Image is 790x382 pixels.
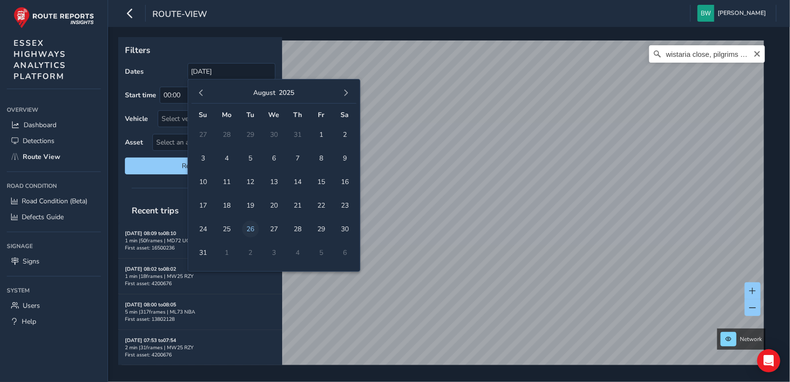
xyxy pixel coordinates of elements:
span: Reset filters [132,161,268,171]
span: Help [22,317,36,326]
span: First asset: 13802128 [125,316,175,323]
input: Search [649,45,765,63]
span: Fr [318,110,325,119]
span: 23 [337,197,354,214]
button: Clear [753,49,761,58]
span: 20 [266,197,283,214]
label: Asset [125,138,143,147]
button: [PERSON_NAME] [697,5,769,22]
span: 7 [289,150,306,167]
span: Detections [23,136,54,145]
span: First asset: 4200676 [125,351,172,358]
a: Dashboard [7,117,101,133]
div: Select vehicle [158,111,259,127]
span: Network [740,335,762,343]
span: Select an asset code [153,134,259,150]
span: Signs [23,257,40,266]
span: [PERSON_NAME] [718,5,766,22]
span: 29 [313,221,330,237]
a: Road Condition (Beta) [7,193,101,209]
span: 8 [313,150,330,167]
span: 5 [242,150,259,167]
canvas: Map [122,40,764,376]
p: Filters [125,44,275,56]
a: Users [7,298,101,314]
a: Defects Guide [7,209,101,225]
span: 6 [266,150,283,167]
span: 28 [289,221,306,237]
div: 5 min | 317 frames | ML73 NBA [125,308,275,316]
span: 18 [218,197,235,214]
span: 16 [337,173,354,190]
span: 11 [218,173,235,190]
span: Tu [246,110,254,119]
span: 2 [337,126,354,143]
span: 4 [218,150,235,167]
div: Overview [7,103,101,117]
span: Road Condition (Beta) [22,197,87,206]
button: 2025 [279,88,294,97]
span: 19 [242,197,259,214]
img: rr logo [14,7,94,28]
span: 26 [242,221,259,237]
span: First asset: 16500236 [125,244,175,251]
span: 31 [195,244,212,261]
span: 25 [218,221,235,237]
span: 22 [313,197,330,214]
span: 17 [195,197,212,214]
div: Open Intercom Messenger [757,349,780,372]
span: 24 [195,221,212,237]
a: Route View [7,149,101,165]
div: Road Condition [7,179,101,193]
span: 27 [266,221,283,237]
span: 14 [289,173,306,190]
label: Start time [125,91,156,100]
span: Users [23,301,40,310]
span: 13 [266,173,283,190]
strong: [DATE] 07:53 to 07:54 [125,337,176,344]
div: 1 min | 18 frames | MW25 RZY [125,273,275,280]
div: System [7,283,101,298]
span: First asset: 4200676 [125,280,172,287]
span: Route View [23,152,60,161]
span: Sa [341,110,349,119]
img: diamond-layout [697,5,714,22]
a: Help [7,314,101,329]
div: Signage [7,239,101,253]
span: Mo [222,110,232,119]
a: Detections [7,133,101,149]
div: 1 min | 50 frames | MD72 UCR [125,237,275,244]
strong: [DATE] 08:00 to 08:05 [125,301,176,308]
span: 30 [337,221,354,237]
div: 2 min | 31 frames | MW25 RZY [125,344,275,351]
span: 3 [195,150,212,167]
span: Recent trips [125,198,186,223]
span: 10 [195,173,212,190]
span: 1 [313,126,330,143]
span: route-view [152,8,207,22]
strong: [DATE] 08:09 to 08:10 [125,230,176,237]
label: Dates [125,67,144,76]
button: August [253,88,275,97]
span: 21 [289,197,306,214]
span: Su [199,110,207,119]
a: Signs [7,253,101,269]
span: Defects Guide [22,212,64,222]
strong: [DATE] 08:02 to 08:02 [125,265,176,273]
span: 12 [242,173,259,190]
label: Vehicle [125,114,148,123]
span: 9 [337,150,354,167]
span: 15 [313,173,330,190]
button: Reset filters [125,158,275,174]
span: We [269,110,280,119]
span: Dashboard [24,120,56,130]
span: ESSEX HIGHWAYS ANALYTICS PLATFORM [14,38,66,82]
span: Th [293,110,302,119]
